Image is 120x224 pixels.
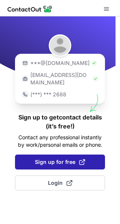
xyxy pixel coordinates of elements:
[15,175,105,190] button: Login
[30,71,91,86] p: [EMAIL_ADDRESS][DOMAIN_NAME]
[93,76,99,82] img: Check Icon
[15,134,105,149] p: Contact any professional instantly by work/personal emails or phone.
[21,59,29,67] img: https://contactout.com/extension/app/static/media/login-email-icon.f64bce713bb5cd1896fef81aa7b14a...
[7,4,52,13] img: ContactOut v5.3.10
[91,60,97,66] img: Check Icon
[35,158,85,166] span: Sign up for free
[30,59,90,67] p: ***@[DOMAIN_NAME]
[21,75,29,83] img: https://contactout.com/extension/app/static/media/login-work-icon.638a5007170bc45168077fde17b29a1...
[15,155,105,169] button: Sign up for free
[15,113,105,131] h1: Sign up to get contact details (it’s free!)
[48,179,72,187] span: Login
[21,91,29,98] img: https://contactout.com/extension/app/static/media/login-phone-icon.bacfcb865e29de816d437549d7f4cb...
